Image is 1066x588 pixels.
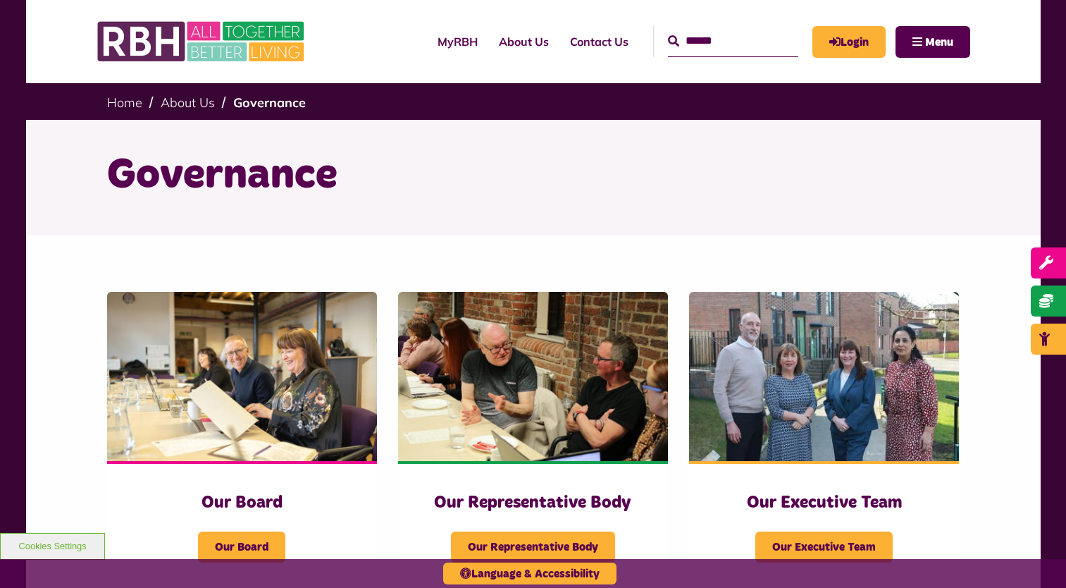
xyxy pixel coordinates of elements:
[107,148,960,203] h1: Governance
[689,292,959,461] img: RBH Executive Team
[812,26,886,58] a: MyRBH
[398,292,668,461] img: Rep Body
[488,23,559,61] a: About Us
[717,492,931,514] h3: Our Executive Team
[895,26,970,58] button: Navigation
[107,94,142,111] a: Home
[426,492,640,514] h3: Our Representative Body
[97,14,308,69] img: RBH
[135,492,349,514] h3: Our Board
[198,532,285,563] span: Our Board
[443,563,616,584] button: Language & Accessibility
[451,532,615,563] span: Our Representative Body
[107,292,377,461] img: RBH Board 1
[559,23,639,61] a: Contact Us
[755,532,893,563] span: Our Executive Team
[1003,525,1066,588] iframe: Netcall Web Assistant for live chat
[925,37,953,48] span: Menu
[233,94,306,111] a: Governance
[427,23,488,61] a: MyRBH
[161,94,215,111] a: About Us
